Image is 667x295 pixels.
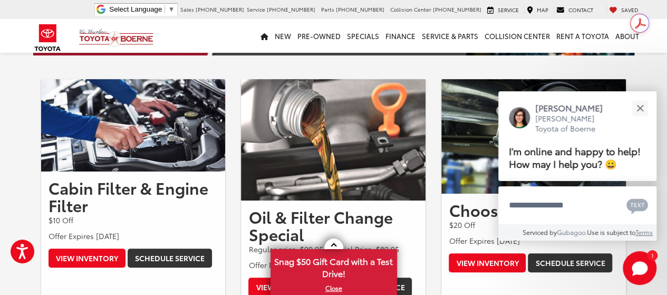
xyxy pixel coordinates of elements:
[524,6,551,14] a: Map
[623,193,651,217] button: Chat with SMS
[272,250,396,282] span: Snag $50 Gift Card with a Test Drive!
[528,253,612,272] a: Schedule Service
[128,249,212,268] a: Schedule Service
[621,6,639,14] span: Saved
[449,201,618,218] h2: Choose Your Discount
[449,253,526,272] a: View Inventory
[321,5,334,13] span: Parts
[248,208,418,243] h2: Oil & Filter Change Special
[49,215,218,225] p: $10 Off
[49,231,218,241] p: Offer Expires [DATE]
[247,5,265,13] span: Service
[272,19,294,53] a: New
[49,249,125,268] a: View Inventory
[485,6,521,14] a: Service
[629,97,651,119] button: Close
[498,186,656,224] textarea: Type your message
[28,21,67,55] img: Toyota
[612,19,642,53] a: About
[41,79,226,172] img: Cabin Filter & Engine Filter
[79,28,154,47] img: Vic Vaughan Toyota of Boerne
[557,227,587,236] a: Gubagoo.
[441,79,626,194] img: Choose Your Discount
[535,102,613,113] p: [PERSON_NAME]
[109,5,175,13] a: Select Language​
[109,5,162,13] span: Select Language
[180,5,194,13] span: Sales
[635,227,653,236] a: Terms
[509,144,641,170] span: I'm online and happy to help! How may I help you? 😀
[537,6,548,14] span: Map
[433,5,481,13] span: [PHONE_NUMBER]
[168,5,175,13] span: ▼
[449,235,618,246] p: Offer Expires [DATE]
[294,19,344,53] a: Pre-Owned
[498,6,519,14] span: Service
[651,253,653,258] span: 1
[49,179,218,214] h2: Cabin Filter & Engine Filter
[535,113,613,134] p: [PERSON_NAME] Toyota of Boerne
[623,251,656,285] button: Toggle Chat Window
[626,197,648,214] svg: Text
[336,5,384,13] span: [PHONE_NUMBER]
[382,19,419,53] a: Finance
[498,91,656,241] div: Close[PERSON_NAME][PERSON_NAME] Toyota of BoerneI'm online and happy to help! How may I help you?...
[523,227,557,236] span: Serviced by
[419,19,481,53] a: Service & Parts: Opens in a new tab
[553,19,612,53] a: Rent a Toyota
[554,6,596,14] a: Contact
[606,6,641,14] a: My Saved Vehicles
[481,19,553,53] a: Collision Center
[390,5,431,13] span: Collision Center
[257,19,272,53] a: Home
[248,260,418,270] p: Offer Expires [DATE]
[344,19,382,53] a: Specials
[587,227,635,236] span: Use is subject to
[248,244,418,254] p: Regular price: $99.95; Special Price: $89.95
[623,251,656,285] svg: Start Chat
[241,79,426,201] img: Oil & Filter Change Special
[568,6,593,14] span: Contact
[196,5,244,13] span: [PHONE_NUMBER]
[267,5,315,13] span: [PHONE_NUMBER]
[449,220,618,230] p: $20 Off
